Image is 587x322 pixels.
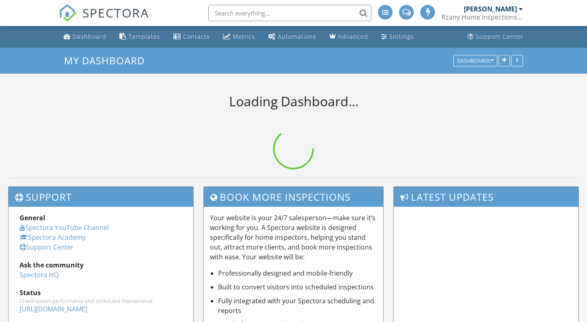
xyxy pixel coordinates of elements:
[128,33,160,40] div: Templates
[20,298,182,304] div: Check system performance and scheduled maintenance.
[20,243,74,252] a: Support Center
[59,4,77,22] img: The Best Home Inspection Software - Spectora
[476,33,523,40] div: Support Center
[59,11,149,28] a: SPECTORA
[20,270,59,279] a: Spectora HQ
[453,55,497,66] button: Dashboards
[265,29,320,44] a: Automations (Advanced)
[60,29,110,44] a: Dashboard
[218,268,377,278] li: Professionally designed and mobile-friendly
[73,33,106,40] div: Dashboard
[210,213,377,262] p: Your website is your 24/7 salesperson—make sure it’s working for you. A Spectora website is desig...
[457,58,494,64] div: Dashboards
[218,282,377,292] li: Built to convert visitors into scheduled inspections
[338,33,368,40] div: Advanced
[326,29,371,44] a: Advanced
[20,213,45,222] strong: General
[204,187,384,207] h3: Book More Inspections
[378,29,417,44] a: Settings
[208,5,371,21] input: Search everything...
[20,233,86,242] a: Spectora Academy
[389,33,414,40] div: Settings
[218,296,377,315] li: Fully integrated with your Spectora scheduling and reports
[464,5,517,13] div: [PERSON_NAME]
[170,29,213,44] a: Contacts
[441,13,523,21] div: Rzany Home Inspections LLC
[116,29,163,44] a: Templates
[464,29,527,44] a: Support Center
[183,33,210,40] div: Contacts
[82,4,149,21] span: SPECTORA
[20,223,109,232] a: Spectora YouTube Channel
[233,33,255,40] div: Metrics
[20,260,182,270] div: Ask the community
[64,54,152,67] a: My Dashboard
[394,187,578,207] h3: Latest Updates
[9,187,193,207] h3: Support
[278,33,316,40] div: Automations
[220,29,258,44] a: Metrics
[20,288,182,298] div: Status
[20,304,87,313] a: [URL][DOMAIN_NAME]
